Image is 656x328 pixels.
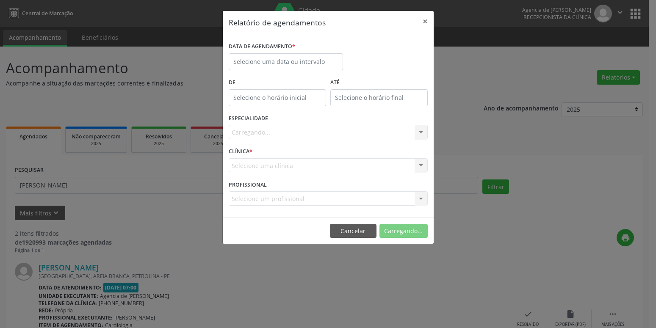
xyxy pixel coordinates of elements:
[229,17,326,28] h5: Relatório de agendamentos
[229,53,343,70] input: Selecione uma data ou intervalo
[417,11,434,32] button: Close
[229,112,268,125] label: ESPECIALIDADE
[330,89,428,106] input: Selecione o horário final
[229,40,295,53] label: DATA DE AGENDAMENTO
[229,178,267,191] label: PROFISSIONAL
[379,224,428,238] button: Carregando...
[229,89,326,106] input: Selecione o horário inicial
[330,224,376,238] button: Cancelar
[229,145,252,158] label: CLÍNICA
[229,76,326,89] label: De
[330,76,428,89] label: ATÉ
